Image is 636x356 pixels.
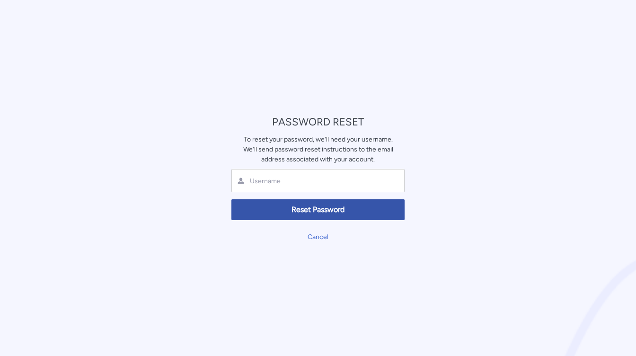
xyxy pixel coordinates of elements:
[308,233,328,241] a: Cancel
[238,205,398,215] span: Reset Password
[231,199,405,221] button: Reset Password
[272,116,364,128] span: PASSWORD RESET
[249,177,362,186] input: Username
[231,134,405,164] div: To reset your password, we'll need your username. We'll send password reset instructions to the e...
